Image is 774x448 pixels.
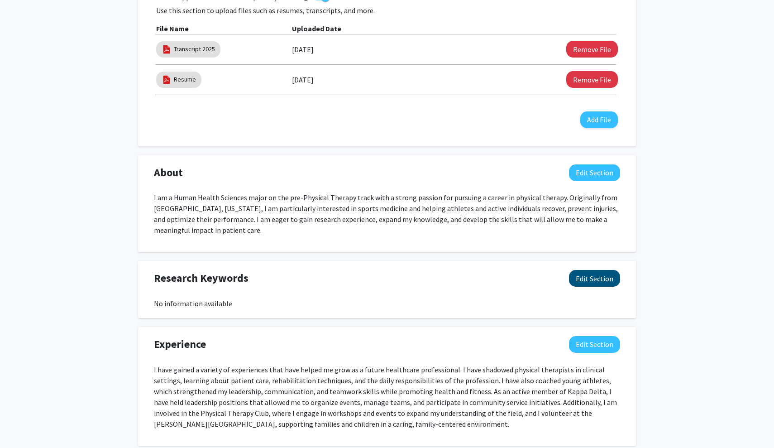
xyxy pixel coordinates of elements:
[174,44,215,54] a: Transcript 2025
[569,336,620,353] button: Edit Experience
[569,164,620,181] button: Edit About
[154,164,183,181] span: About
[162,75,172,85] img: pdf_icon.png
[580,111,618,128] button: Add File
[174,75,196,84] a: Resume
[292,42,314,57] label: [DATE]
[162,44,172,54] img: pdf_icon.png
[154,192,620,236] p: I am a Human Health Sciences major on the pre-Physical Therapy track with a strong passion for pu...
[154,364,620,429] p: I have gained a variety of experiences that have helped me grow as a future healthcare profession...
[292,72,314,87] label: [DATE]
[154,336,206,352] span: Experience
[292,24,341,33] b: Uploaded Date
[569,270,620,287] button: Edit Research Keywords
[7,407,38,441] iframe: Chat
[154,270,248,286] span: Research Keywords
[156,24,189,33] b: File Name
[566,71,618,88] button: Remove Resume File
[566,41,618,58] button: Remove Transcript 2025 File
[156,5,618,16] p: Use this section to upload files such as resumes, transcripts, and more.
[154,298,620,309] div: No information available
